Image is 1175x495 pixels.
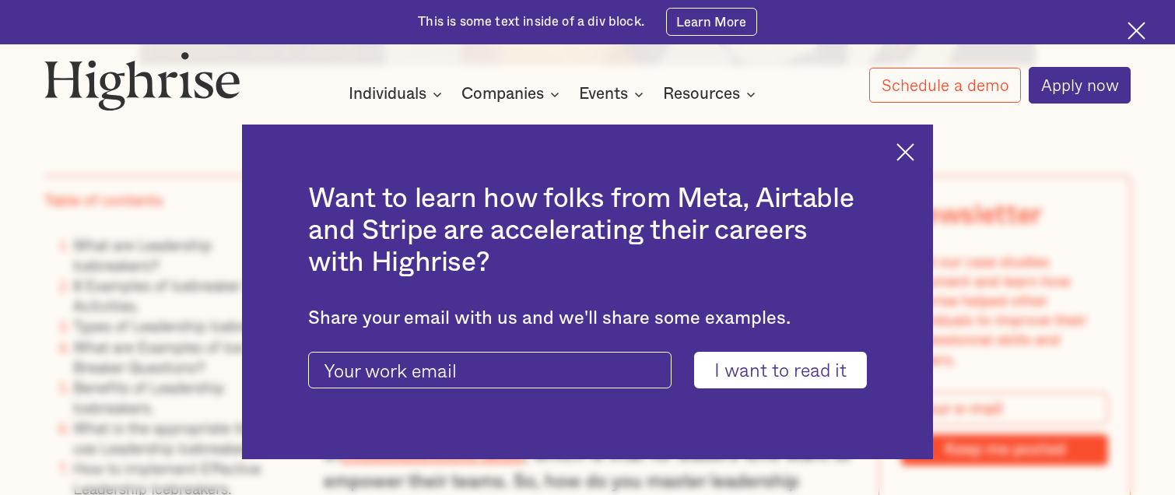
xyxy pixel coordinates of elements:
[666,8,757,36] a: Learn More
[663,85,760,104] div: Resources
[461,85,544,104] div: Companies
[579,85,648,104] div: Events
[308,183,866,279] h2: Want to learn how folks from Meta, Airtable and Stripe are accelerating their careers with Highrise?
[349,85,447,104] div: Individuals
[896,143,914,161] img: Cross icon
[461,85,564,104] div: Companies
[694,352,866,388] input: I want to read it
[869,68,1022,104] a: Schedule a demo
[44,51,240,111] img: Highrise logo
[1128,22,1145,40] img: Cross icon
[308,308,866,330] div: Share your email with us and we'll share some examples.
[308,352,672,388] input: Your work email
[1029,67,1131,103] a: Apply now
[663,85,740,104] div: Resources
[308,352,866,388] form: current-ascender-blog-article-modal-form
[579,85,628,104] div: Events
[418,13,644,30] div: This is some text inside of a div block.
[349,85,426,104] div: Individuals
